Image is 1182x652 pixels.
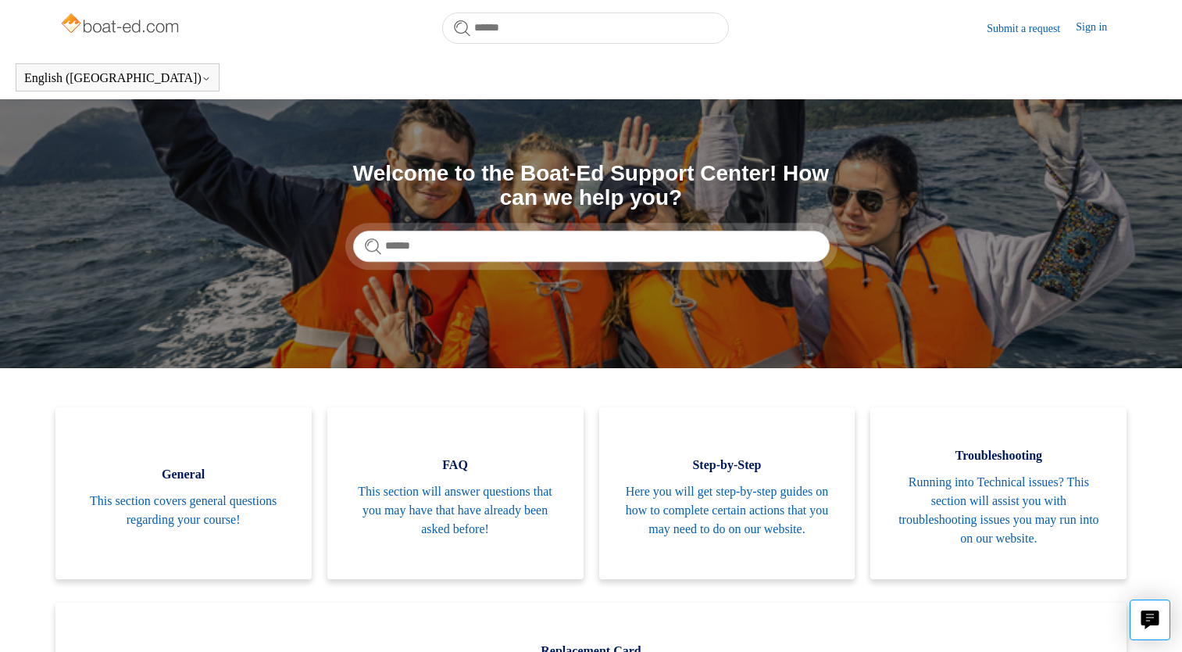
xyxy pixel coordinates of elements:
[351,482,560,539] span: This section will answer questions that you may have that have already been asked before!
[623,456,832,475] span: Step-by-Step
[55,407,312,579] a: General This section covers general questions regarding your course!
[1076,19,1123,38] a: Sign in
[79,465,288,484] span: General
[870,407,1127,579] a: Troubleshooting Running into Technical issues? This section will assist you with troubleshooting ...
[24,71,211,85] button: English ([GEOGRAPHIC_DATA])
[599,407,855,579] a: Step-by-Step Here you will get step-by-step guides on how to complete certain actions that you ma...
[351,456,560,475] span: FAQ
[327,407,584,579] a: FAQ This section will answer questions that you may have that have already been asked before!
[353,162,830,210] h1: Welcome to the Boat-Ed Support Center! How can we help you?
[442,13,729,44] input: Search
[1130,600,1170,640] button: Live chat
[894,446,1103,465] span: Troubleshooting
[894,473,1103,548] span: Running into Technical issues? This section will assist you with troubleshooting issues you may r...
[79,492,288,529] span: This section covers general questions regarding your course!
[59,9,184,41] img: Boat-Ed Help Center home page
[353,231,830,262] input: Search
[623,482,832,539] span: Here you will get step-by-step guides on how to complete certain actions that you may need to do ...
[987,20,1076,37] a: Submit a request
